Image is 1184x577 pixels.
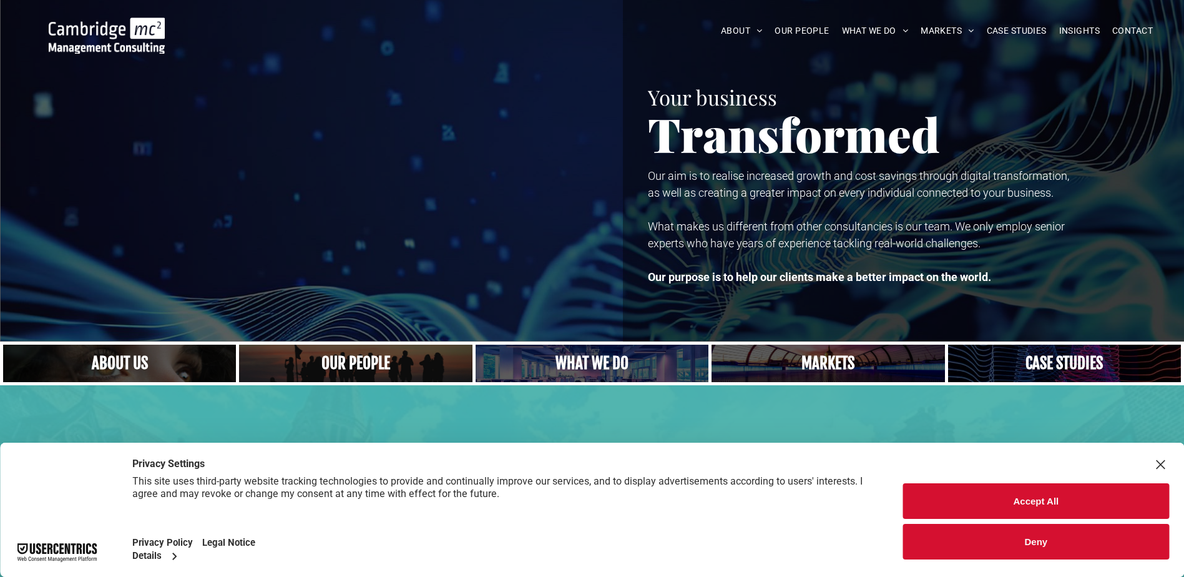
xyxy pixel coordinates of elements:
[836,21,915,41] a: WHAT WE DO
[768,21,835,41] a: OUR PEOPLE
[981,21,1053,41] a: CASE STUDIES
[1053,21,1106,41] a: INSIGHTS
[948,345,1181,382] a: CASE STUDIES | See an Overview of All Our Case Studies | Cambridge Management Consulting
[712,345,944,382] a: Telecoms | Decades of Experience Across Multiple Industries & Regions
[49,17,165,54] img: Go to Homepage
[715,21,769,41] a: ABOUT
[914,21,980,41] a: MARKETS
[648,169,1069,199] span: Our aim is to realise increased growth and cost savings through digital transformation, as well a...
[648,102,940,165] span: Transformed
[648,270,991,284] strong: Our purpose is to help our clients make a better impact on the world.
[239,345,472,382] a: A crowd in silhouette at sunset, on a rise or lookout point
[49,19,165,32] a: Your Business Transformed | Cambridge Management Consulting
[341,436,526,495] span: Diamond
[1106,21,1159,41] a: CONTACT
[476,345,708,382] a: A yoga teacher lifting his whole body off the ground in the peacock pose
[3,345,236,382] a: Close up of woman's face, centered on her eyes
[648,220,1065,250] span: What makes us different from other consultancies is our team. We only employ senior experts who h...
[648,83,777,111] span: Your business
